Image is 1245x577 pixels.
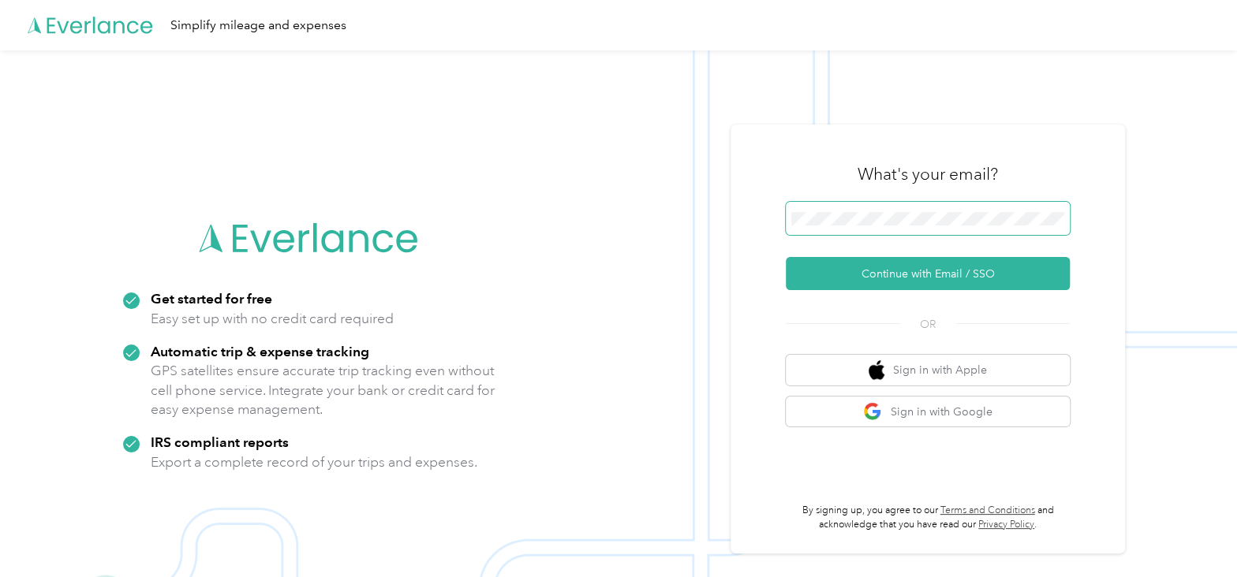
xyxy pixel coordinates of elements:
[786,257,1070,290] button: Continue with Email / SSO
[858,163,998,185] h3: What's your email?
[978,519,1034,530] a: Privacy Policy
[900,316,955,333] span: OR
[863,402,883,422] img: google logo
[786,396,1070,427] button: google logoSign in with Google
[151,434,289,450] strong: IRS compliant reports
[786,355,1070,385] button: apple logoSign in with Apple
[151,361,495,419] p: GPS satellites ensure accurate trip tracking even without cell phone service. Integrate your bank...
[151,343,369,359] strong: Automatic trip & expense tracking
[151,309,394,329] p: Easy set up with no credit card required
[170,16,346,35] div: Simplify mileage and expenses
[151,290,272,307] strong: Get started for free
[786,504,1070,531] p: By signing up, you agree to our and acknowledge that you have read our .
[869,360,884,380] img: apple logo
[151,452,477,472] p: Export a complete record of your trips and expenses.
[940,504,1034,516] a: Terms and Conditions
